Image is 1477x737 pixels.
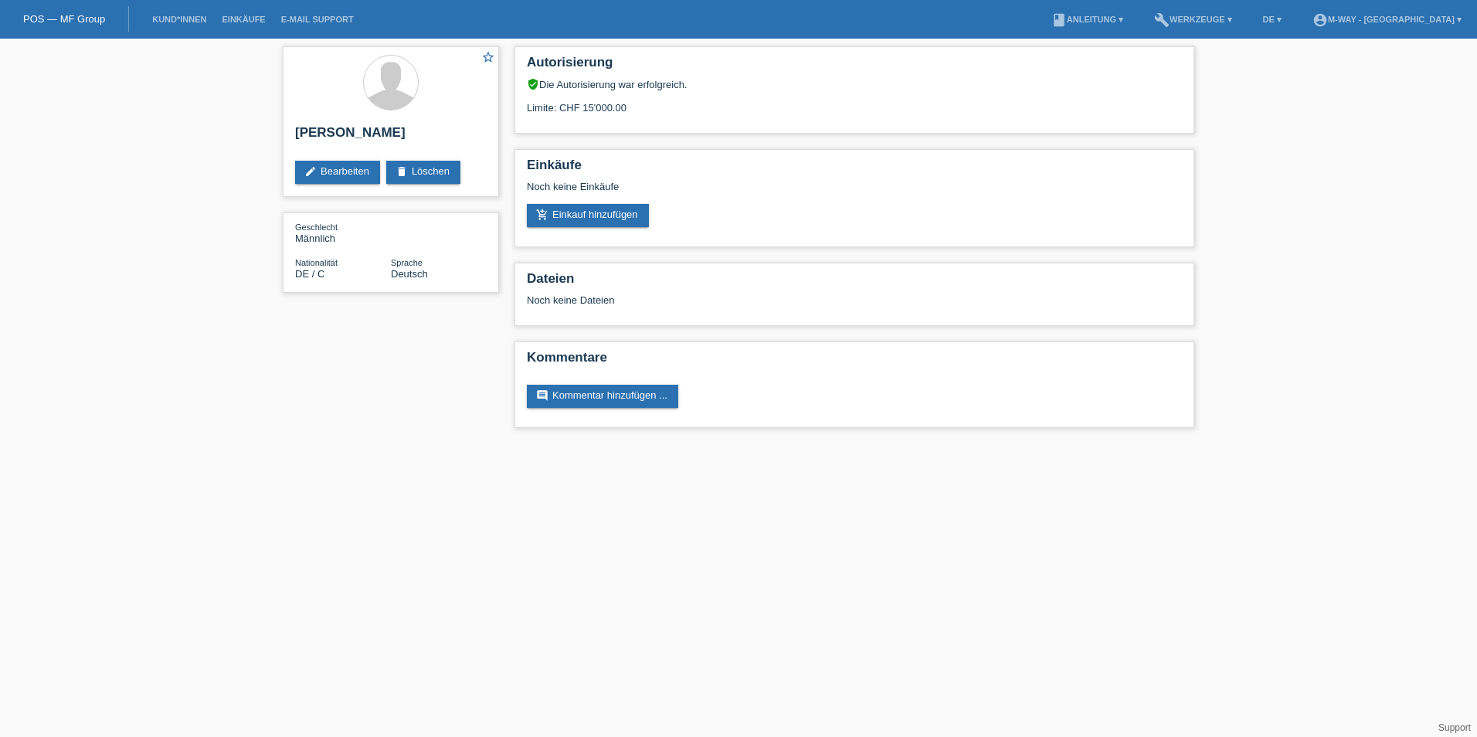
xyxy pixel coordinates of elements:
[536,389,548,402] i: comment
[1312,12,1328,28] i: account_circle
[295,221,391,244] div: Männlich
[527,55,1182,78] h2: Autorisierung
[527,181,1182,204] div: Noch keine Einkäufe
[1154,12,1170,28] i: build
[304,165,317,178] i: edit
[481,50,495,64] i: star_border
[1438,722,1471,733] a: Support
[214,15,273,24] a: Einkäufe
[391,258,423,267] span: Sprache
[1044,15,1131,24] a: bookAnleitung ▾
[295,161,380,184] a: editBearbeiten
[1051,12,1067,28] i: book
[295,125,487,148] h2: [PERSON_NAME]
[396,165,408,178] i: delete
[1255,15,1289,24] a: DE ▾
[386,161,460,184] a: deleteLöschen
[23,13,105,25] a: POS — MF Group
[1305,15,1469,24] a: account_circlem-way - [GEOGRAPHIC_DATA] ▾
[295,222,338,232] span: Geschlecht
[144,15,214,24] a: Kund*innen
[481,50,495,66] a: star_border
[527,78,539,90] i: verified_user
[527,294,999,306] div: Noch keine Dateien
[527,90,1182,114] div: Limite: CHF 15'000.00
[527,385,678,408] a: commentKommentar hinzufügen ...
[527,271,1182,294] h2: Dateien
[295,268,324,280] span: Deutschland / C / 10.09.2011
[273,15,362,24] a: E-Mail Support
[527,350,1182,373] h2: Kommentare
[536,209,548,221] i: add_shopping_cart
[1146,15,1240,24] a: buildWerkzeuge ▾
[391,268,428,280] span: Deutsch
[527,158,1182,181] h2: Einkäufe
[527,204,649,227] a: add_shopping_cartEinkauf hinzufügen
[295,258,338,267] span: Nationalität
[527,78,1182,90] div: Die Autorisierung war erfolgreich.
